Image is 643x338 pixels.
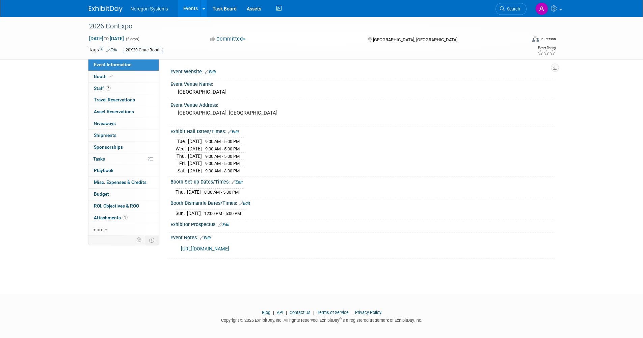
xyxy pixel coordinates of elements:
a: Event Information [88,59,159,71]
div: [GEOGRAPHIC_DATA] [176,87,550,97]
span: Asset Reservations [94,109,134,114]
span: 9:00 AM - 5:00 PM [205,146,240,151]
span: Noregon Systems [131,6,168,11]
div: Event Format [487,35,556,45]
span: Tasks [93,156,105,162]
a: Shipments [88,130,159,141]
span: 1 [123,215,128,220]
a: Edit [228,129,239,134]
span: | [271,310,276,315]
span: more [92,227,103,232]
a: Tasks [88,153,159,165]
td: Sun. [176,210,187,217]
td: [DATE] [188,152,202,160]
a: Asset Reservations [88,106,159,118]
a: Booth [88,71,159,82]
i: Booth reservation complete [110,74,113,78]
div: Event Notes: [170,233,555,241]
td: Personalize Event Tab Strip [133,236,145,244]
td: [DATE] [187,210,201,217]
td: Toggle Event Tabs [145,236,159,244]
div: In-Person [540,37,556,42]
td: Sat. [176,167,188,174]
td: Tue. [176,138,188,145]
span: 7 [106,86,111,91]
a: Terms of Service [317,310,349,315]
img: Format-Inperson.png [532,36,539,42]
sup: ® [339,317,342,321]
td: [DATE] [188,167,202,174]
span: [DATE] [DATE] [89,35,124,42]
td: [DATE] [188,138,202,145]
a: [URL][DOMAIN_NAME] [181,246,229,252]
a: Privacy Policy [355,310,381,315]
span: 12:00 PM - 5:00 PM [204,211,241,216]
span: Playbook [94,168,113,173]
span: 9:00 AM - 5:00 PM [205,154,240,159]
a: Misc. Expenses & Credits [88,177,159,188]
div: Event Venue Address: [170,100,555,108]
a: Edit [218,222,230,227]
td: [DATE] [188,160,202,167]
a: Edit [106,48,117,52]
a: Edit [232,180,243,185]
a: Staff7 [88,83,159,94]
div: Event Rating [537,46,556,50]
td: Fri. [176,160,188,167]
span: Shipments [94,132,116,138]
span: Search [505,6,520,11]
span: [GEOGRAPHIC_DATA], [GEOGRAPHIC_DATA] [373,37,457,42]
div: Exhibit Hall Dates/Times: [170,126,555,135]
span: Misc. Expenses & Credits [94,179,146,185]
td: [DATE] [188,145,202,153]
td: Thu. [176,152,188,160]
a: Edit [205,70,216,74]
div: Event Website: [170,67,555,75]
span: | [350,310,354,315]
a: Blog [262,310,270,315]
span: Booth [94,74,114,79]
span: Giveaways [94,121,116,126]
button: Committed [208,35,248,43]
div: 2026 ConExpo [87,20,516,32]
a: Attachments1 [88,212,159,224]
span: Event Information [94,62,132,67]
div: Booth Dismantle Dates/Times: [170,198,555,207]
span: | [312,310,316,315]
a: Edit [239,201,250,206]
span: 8:00 AM - 5:00 PM [204,190,239,195]
a: Sponsorships [88,142,159,153]
img: Ali Connell [535,2,548,15]
span: 9:00 AM - 3:00 PM [205,168,240,173]
a: ROI, Objectives & ROO [88,200,159,212]
span: ROI, Objectives & ROO [94,203,139,209]
a: Playbook [88,165,159,176]
a: Contact Us [290,310,311,315]
img: ExhibitDay [89,6,123,13]
span: | [284,310,289,315]
span: Staff [94,86,111,91]
div: Exhibitor Prospectus: [170,219,555,228]
span: Budget [94,191,109,197]
a: Edit [200,236,211,240]
a: Budget [88,189,159,200]
a: Giveaways [88,118,159,129]
td: Tags [89,46,117,54]
span: to [103,36,110,41]
span: Travel Reservations [94,97,135,102]
a: API [277,310,283,315]
div: 20X20 Crate Booth [124,47,163,54]
td: [DATE] [187,188,201,195]
a: more [88,224,159,236]
a: Travel Reservations [88,94,159,106]
span: Attachments [94,215,128,220]
span: 9:00 AM - 5:00 PM [205,139,240,144]
div: Event Venue Name: [170,79,555,88]
td: Wed. [176,145,188,153]
a: Search [495,3,527,15]
span: (5 days) [125,37,139,41]
div: Booth Set-up Dates/Times: [170,177,555,186]
span: 9:00 AM - 5:00 PM [205,161,240,166]
td: Thu. [176,188,187,195]
span: Sponsorships [94,144,123,150]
